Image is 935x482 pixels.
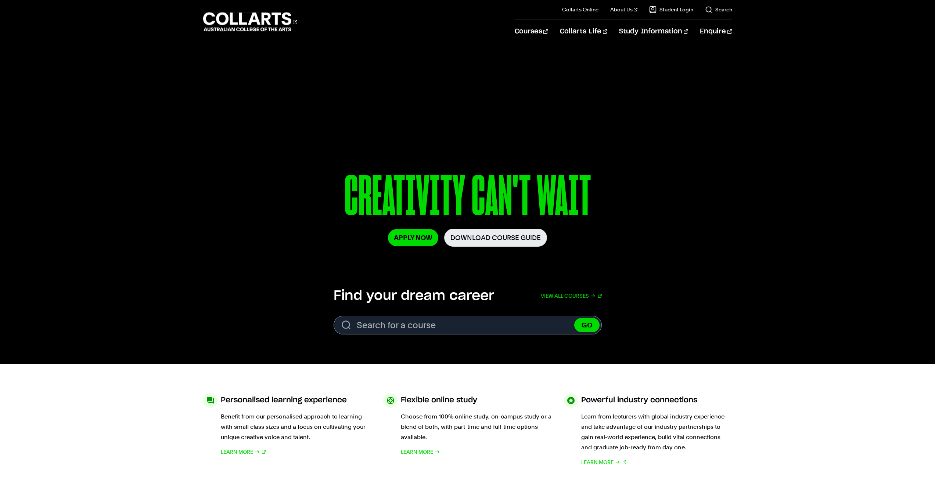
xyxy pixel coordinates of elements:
[574,318,600,332] button: GO
[334,288,494,304] h2: Find your dream career
[619,19,688,44] a: Study Information
[581,457,626,467] a: Learn More
[401,412,552,442] p: Choose from 100% online study, on-campus study or a blend of both, with part-time and full-time o...
[203,11,297,32] div: Go to homepage
[541,288,602,304] a: View all courses
[705,6,732,13] a: Search
[581,412,732,453] p: Learn from lecturers with global industry experience and take advantage of our industry partnersh...
[700,19,732,44] a: Enquire
[444,229,547,247] a: Download Course Guide
[221,447,253,457] span: Learn More
[560,19,607,44] a: Collarts Life
[562,6,598,13] a: Collarts Online
[649,6,693,13] a: Student Login
[283,168,652,229] p: CREATIVITY CAN'T WAIT
[334,316,602,334] form: Search
[401,447,433,457] span: Learn More
[581,393,697,407] h3: Powerful industry connections
[221,393,347,407] h3: Personalised learning experience
[610,6,637,13] a: About Us
[515,19,548,44] a: Courses
[581,457,614,467] span: Learn More
[221,447,266,457] a: Learn More
[401,393,477,407] h3: Flexible online study
[221,412,372,442] p: Benefit from our personalised approach to learning with small class sizes and a focus on cultivat...
[401,447,440,457] a: Learn More
[388,229,438,246] a: Apply Now
[334,316,602,334] input: Search for a course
